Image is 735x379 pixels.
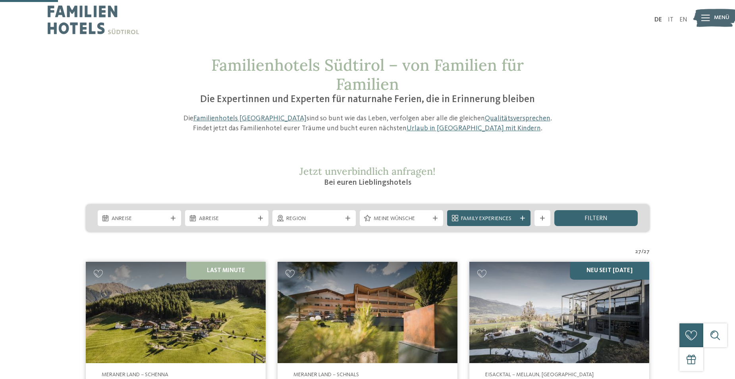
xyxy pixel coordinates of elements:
span: filtern [585,215,608,222]
span: Bei euren Lieblingshotels [324,179,411,187]
img: Familienhotels gesucht? Hier findet ihr die besten! [86,262,266,363]
a: EN [679,17,687,23]
span: Die Expertinnen und Experten für naturnahe Ferien, die in Erinnerung bleiben [200,95,535,104]
span: Region [286,215,342,223]
span: 27 [644,248,650,256]
span: Meraner Land – Schnals [293,372,359,377]
span: Meraner Land – Schenna [102,372,168,377]
span: / [641,248,644,256]
span: Jetzt unverbindlich anfragen! [299,165,436,178]
img: Aktiv & Familienhotel Adlernest **** [278,262,457,363]
a: Qualitätsversprechen [485,115,550,122]
p: Die sind so bunt wie das Leben, verfolgen aber alle die gleichen . Findet jetzt das Familienhotel... [179,114,556,133]
span: Family Experiences [461,215,517,223]
span: 27 [635,248,641,256]
a: Urlaub in [GEOGRAPHIC_DATA] mit Kindern [407,125,541,132]
span: Familienhotels Südtirol – von Familien für Familien [211,55,524,94]
span: Abreise [199,215,255,223]
span: Meine Wünsche [374,215,429,223]
img: Familienhotels gesucht? Hier findet ihr die besten! [469,262,649,363]
a: DE [654,17,662,23]
a: IT [668,17,673,23]
span: Anreise [112,215,167,223]
span: Menü [714,14,729,22]
a: Familienhotels [GEOGRAPHIC_DATA] [193,115,307,122]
